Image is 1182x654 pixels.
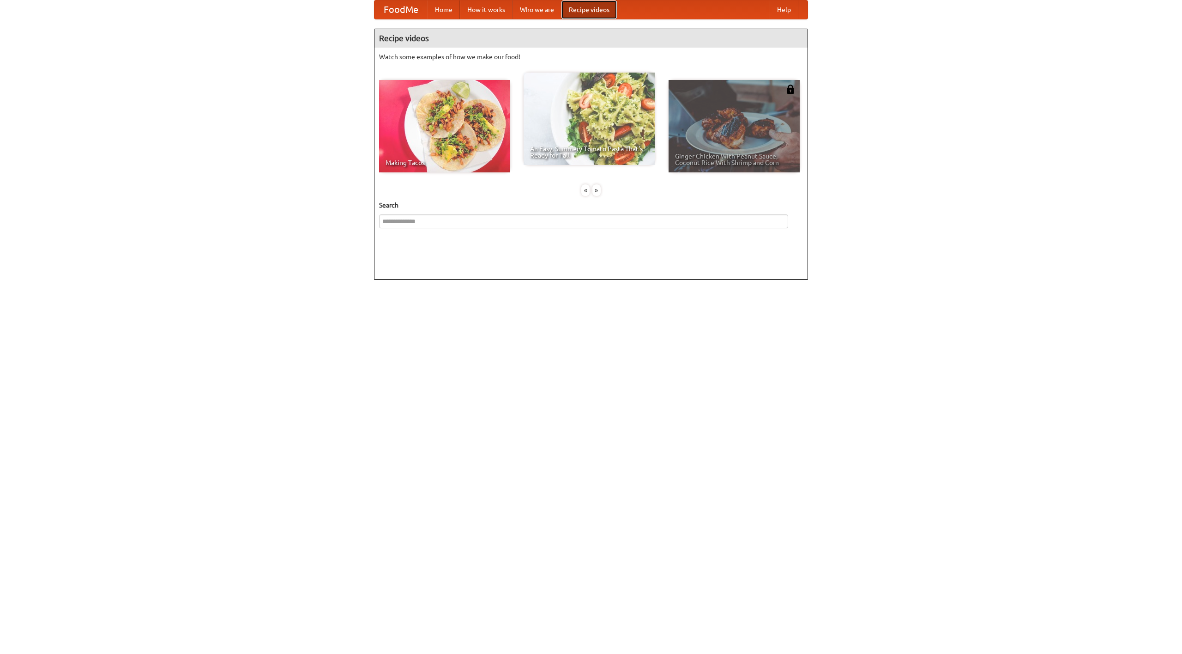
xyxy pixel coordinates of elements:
span: Making Tacos [386,159,504,166]
h4: Recipe videos [374,29,808,48]
div: » [592,184,601,196]
span: An Easy, Summery Tomato Pasta That's Ready for Fall [530,146,648,159]
img: 483408.png [786,85,795,94]
p: Watch some examples of how we make our food! [379,52,803,61]
a: Who we are [513,0,561,19]
a: Home [428,0,460,19]
a: How it works [460,0,513,19]
a: Help [770,0,798,19]
a: FoodMe [374,0,428,19]
h5: Search [379,201,803,210]
div: « [581,184,590,196]
a: An Easy, Summery Tomato Pasta That's Ready for Fall [524,73,655,165]
a: Recipe videos [561,0,617,19]
a: Making Tacos [379,80,510,172]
